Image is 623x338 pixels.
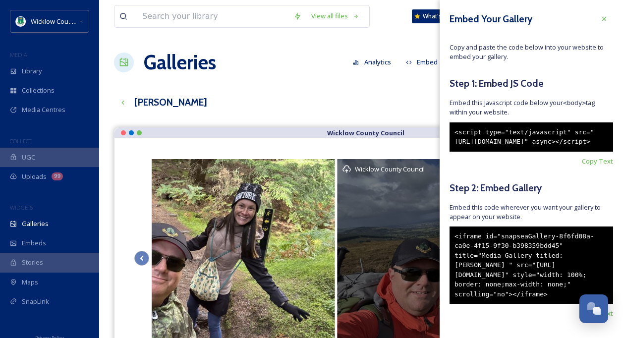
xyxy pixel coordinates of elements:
[22,66,42,76] span: Library
[10,137,31,145] span: COLLECT
[22,238,46,248] span: Embeds
[563,99,586,107] span: <body>
[579,294,608,323] button: Open Chat
[134,95,207,110] h3: [PERSON_NAME]
[348,53,396,72] button: Analytics
[22,297,49,306] span: SnapLink
[137,5,288,27] input: Search your library
[450,76,613,91] h5: Step 1: Embed JS Code
[22,153,35,162] span: UGC
[22,105,65,114] span: Media Centres
[450,203,613,222] span: Embed this code wherever you want your gallery to appear on your website.
[22,278,38,287] span: Maps
[401,53,443,72] button: Embed
[22,219,49,228] span: Galleries
[10,204,33,211] span: WIDGETS
[22,86,55,95] span: Collections
[355,165,425,173] span: Wicklow County Council
[16,16,26,26] img: download%20(9).png
[582,157,613,166] span: Copy Text
[52,172,63,180] div: 99
[450,226,613,304] div: <iframe id="snapseaGallery-8f6fd08a-ca0e-4f15-9f30-b398359bdd45" title="Media Gallery titled: [PE...
[10,51,27,58] span: MEDIA
[412,9,461,23] a: What's New
[348,53,401,72] a: Analytics
[450,12,532,26] h3: Embed Your Gallery
[450,122,613,152] div: <script type="text/javascript" src="[URL][DOMAIN_NAME]" async></script>
[450,181,613,195] h5: Step 2: Embed Gallery
[22,258,43,267] span: Stories
[450,43,613,61] span: Copy and paste the code below into your website to embed your gallery.
[134,251,149,266] button: Scroll Left
[306,6,364,26] a: View all files
[327,128,404,137] strong: Wicklow County Council
[144,48,216,77] a: Galleries
[22,172,47,181] span: Uploads
[450,98,613,117] span: Embed this Javascript code below your tag within your website.
[31,16,101,26] span: Wicklow County Council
